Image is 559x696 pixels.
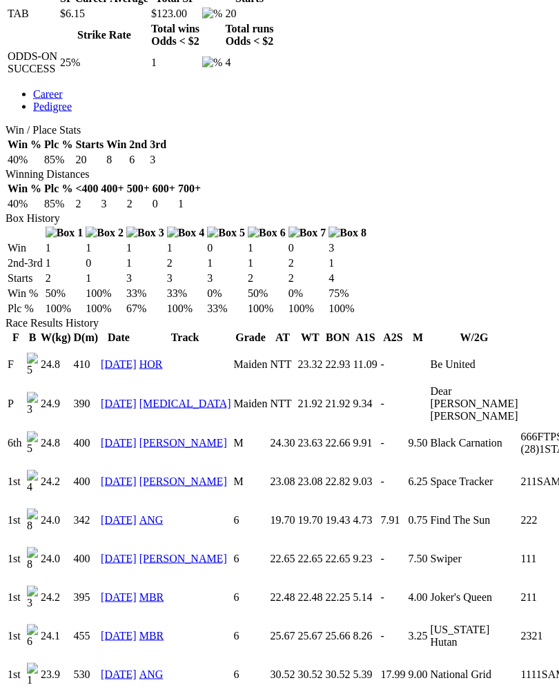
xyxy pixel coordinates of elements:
td: 30.52 [324,656,351,693]
td: NTT [269,385,295,423]
td: ODDS-ON SUCCESS [7,50,58,76]
th: Date [100,331,137,345]
td: 2 [288,272,327,285]
th: W(kg) [40,331,72,345]
img: Box 1 [46,227,84,239]
td: 22.48 [297,579,323,616]
td: 25% [59,50,149,76]
td: 0% [288,287,327,300]
td: 9.23 [352,540,378,577]
td: [US_STATE] Hutan [429,617,518,655]
a: [DATE] [101,591,137,603]
td: 9.34 [352,385,378,423]
td: Win % [7,287,43,300]
td: 9.50 [407,424,428,462]
img: 8 [27,547,38,571]
td: 5.14 [352,579,378,616]
td: 1st [7,540,25,577]
td: 100% [85,302,124,316]
a: [DATE] [101,668,137,680]
td: 33% [126,287,165,300]
th: F [7,331,25,345]
td: Black Carnation [429,424,518,462]
td: 3 [206,272,246,285]
td: 3.25 [407,617,428,655]
td: Be United [429,346,518,383]
img: 5 [27,353,38,376]
td: 1st [7,463,25,500]
img: 1 [27,663,38,686]
td: - [380,540,406,577]
td: 1 [85,241,124,255]
th: 2nd [128,138,148,152]
td: 85% [43,197,73,211]
td: 100% [45,302,84,316]
td: - [380,617,406,655]
td: Plc % [7,302,43,316]
th: AT [269,331,295,345]
td: - [380,463,406,500]
td: 24.1 [40,617,72,655]
a: [PERSON_NAME] [139,553,227,564]
td: 22.65 [324,540,351,577]
td: 100% [247,302,286,316]
td: M [233,424,268,462]
td: 6 [233,579,268,616]
td: 6 [233,502,268,539]
td: 23.08 [269,463,295,500]
img: % [202,57,222,69]
td: 4.00 [407,579,428,616]
td: 3 [166,272,206,285]
td: 1 [328,256,367,270]
td: Swiper [429,540,518,577]
img: 3 [27,392,38,416]
td: 20 [75,153,104,167]
td: 1 [247,241,286,255]
td: 0.75 [407,502,428,539]
td: 100% [166,302,206,316]
td: 2 [288,256,327,270]
th: 500+ [126,182,150,196]
img: Box 6 [248,227,286,239]
td: 24.0 [40,502,72,539]
td: 22.65 [297,540,323,577]
th: Win % [7,138,42,152]
a: MBR [139,591,164,603]
td: 24.9 [40,385,72,423]
td: 3 [101,197,125,211]
img: Box 4 [167,227,205,239]
td: 23.08 [297,463,323,500]
td: 6 [233,617,268,655]
td: 400 [73,424,99,462]
td: 5.39 [352,656,378,693]
td: 1st [7,617,25,655]
th: Win % [7,182,42,196]
td: 2 [126,197,150,211]
td: 21.92 [324,385,351,423]
th: D(m) [73,331,99,345]
td: 23.32 [297,346,323,383]
td: 22.48 [269,579,295,616]
a: [DATE] [101,398,137,409]
th: 700+ [177,182,202,196]
td: 6.25 [407,463,428,500]
th: M [407,331,428,345]
th: 400+ [101,182,125,196]
td: 1 [150,50,200,76]
td: 50% [45,287,84,300]
a: [DATE] [101,358,137,370]
a: [PERSON_NAME] [139,475,227,487]
td: 22.93 [324,346,351,383]
a: [MEDICAL_DATA] [139,398,231,409]
a: [DATE] [101,553,137,564]
td: 8.26 [352,617,378,655]
td: Win [7,241,43,255]
td: 1st [7,502,25,539]
td: F [7,346,25,383]
td: 3 [126,272,165,285]
td: 24.8 [40,346,72,383]
td: 25.67 [269,617,295,655]
td: $123.00 [150,7,200,21]
td: 24.2 [40,579,72,616]
td: $6.15 [59,7,149,21]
